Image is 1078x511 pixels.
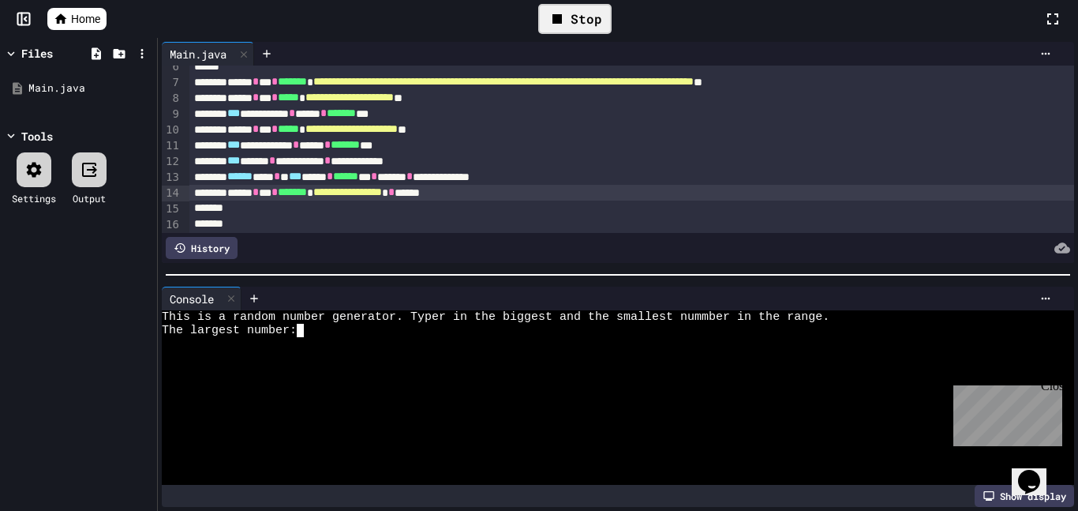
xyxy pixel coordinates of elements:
[162,154,182,170] div: 12
[47,8,107,30] a: Home
[162,170,182,186] div: 13
[12,191,56,205] div: Settings
[162,75,182,91] div: 7
[162,107,182,122] div: 9
[162,42,254,66] div: Main.java
[538,4,612,34] div: Stop
[162,291,222,307] div: Console
[1012,448,1062,495] iframe: chat widget
[162,46,234,62] div: Main.java
[162,91,182,107] div: 8
[975,485,1074,507] div: Show display
[162,186,182,201] div: 14
[21,45,53,62] div: Files
[21,128,53,145] div: Tools
[6,6,109,100] div: Chat with us now!Close
[162,138,182,154] div: 11
[162,324,297,337] span: The largest number:
[162,59,182,75] div: 6
[28,81,152,96] div: Main.java
[162,201,182,217] div: 15
[947,379,1062,446] iframe: chat widget
[166,237,238,259] div: History
[162,287,241,310] div: Console
[73,191,106,205] div: Output
[162,122,182,138] div: 10
[162,217,182,233] div: 16
[162,310,829,324] span: This is a random number generator. Typer in the biggest and the smallest nummber in the range.
[71,11,100,27] span: Home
